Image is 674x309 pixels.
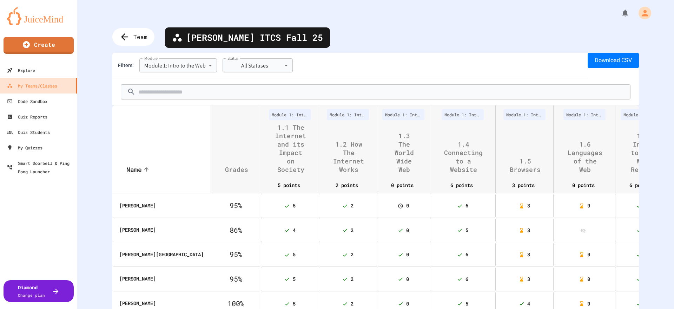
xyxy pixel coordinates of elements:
[211,242,261,267] th: 95 %
[588,53,639,68] button: Download CSV
[351,202,353,209] span: 2
[629,181,665,189] span: 6 points
[527,300,530,307] span: 4
[587,202,590,209] span: 0
[465,300,468,307] span: 5
[112,242,211,267] th: [PERSON_NAME][GEOGRAPHIC_DATA]
[351,276,353,282] span: 2
[608,7,631,19] div: My Notifications
[7,97,47,105] div: Code Sandbox
[450,181,485,189] span: 6 points
[351,300,353,307] span: 2
[144,55,158,61] label: Module
[406,227,409,233] span: 0
[18,292,45,298] span: Change plan
[510,157,550,174] span: 1.5 Browsers
[631,5,653,21] div: My Account
[278,181,313,189] span: 5 points
[139,58,217,72] div: Module 1: Intro to the Web
[112,193,211,218] th: [PERSON_NAME]
[7,7,70,25] img: logo-orange.svg
[327,109,369,120] div: Module 1: Intro to the Web
[227,55,239,61] label: Status
[616,250,667,280] iframe: chat widget
[465,202,468,209] span: 6
[293,251,296,258] span: 5
[629,131,665,174] span: 1.7 Intro to the Web Review
[465,251,468,258] span: 6
[587,276,590,282] span: 0
[621,109,663,120] div: Module 1: Intro to the Web
[293,276,296,282] span: 5
[527,227,530,233] span: 3
[211,267,261,291] th: 95 %
[7,128,50,136] div: Quiz Students
[269,109,311,120] div: Module 1: Intro to the Web
[223,58,293,72] div: All Statuses
[465,276,468,282] span: 6
[391,181,426,189] span: 0 points
[112,218,211,243] th: [PERSON_NAME]
[572,181,607,189] span: 0 points
[336,181,371,189] span: 2 points
[442,109,484,120] div: Module 1: Intro to the Web
[406,300,409,307] span: 0
[118,62,134,69] div: Filters:
[211,218,261,243] th: 86 %
[186,31,323,44] span: [PERSON_NAME] ITCS Fall 25
[351,227,353,233] span: 2
[4,280,74,302] button: DiamondChange plan
[7,82,57,90] div: My Teams/Classes
[444,140,492,174] span: 1.4 Connecting to a Website
[568,140,612,174] span: 1.6 Languages of the Web
[465,227,468,233] span: 5
[7,159,74,176] div: Smart Doorbell & Ping Pong Launcher
[333,140,373,174] span: 1.2 How The Internet Works
[527,202,530,209] span: 3
[563,109,606,120] div: Module 1: Intro to the Web
[503,109,546,120] div: Module 1: Intro to the Web
[512,181,547,189] span: 3 points
[587,251,590,258] span: 0
[4,37,74,54] a: Create
[391,131,426,174] span: 1.3 The World Wide Web
[406,202,409,209] span: 0
[645,281,667,302] iframe: chat widget
[351,251,353,258] span: 2
[406,251,409,258] span: 0
[527,251,530,258] span: 3
[112,267,211,291] th: [PERSON_NAME]
[225,165,257,174] span: Grades
[293,202,296,209] span: 5
[7,112,47,121] div: Quiz Reports
[133,33,147,41] span: Team
[7,66,35,75] div: Explore
[527,276,530,282] span: 3
[293,227,296,233] span: 4
[382,109,424,120] div: Module 1: Intro to the Web
[126,165,151,174] span: Name
[211,193,261,218] th: 95 %
[18,284,45,298] div: Diamond
[7,143,42,152] div: My Quizzes
[406,276,409,282] span: 0
[275,123,315,174] span: 1.1 The Internet and its Impact on Society
[293,300,296,307] span: 5
[587,300,590,307] span: 0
